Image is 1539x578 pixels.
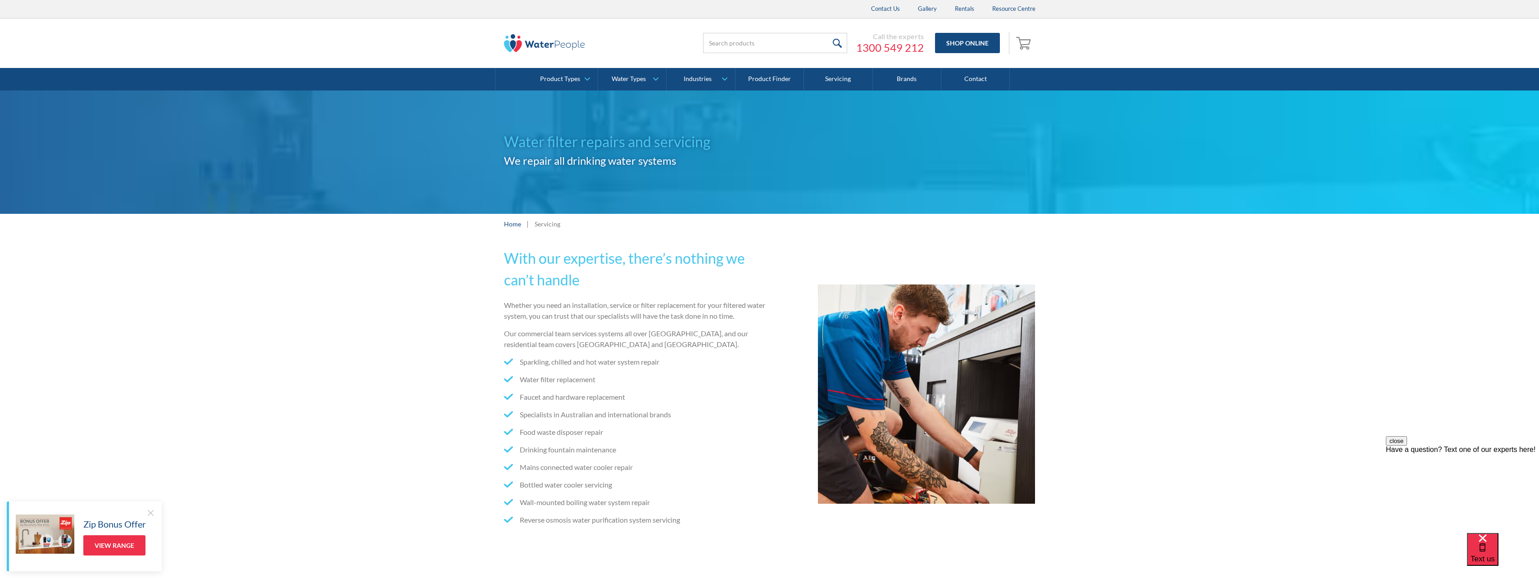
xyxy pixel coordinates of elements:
[83,535,145,555] a: View Range
[703,33,847,53] input: Search products
[504,300,766,321] p: Whether you need an installation, service or filter replacement for your filtered water system, y...
[504,444,766,455] li: Drinking fountain maintenance
[504,462,766,473] li: Mains connected water cooler repair
[856,41,924,54] a: 1300 549 212
[540,75,580,83] div: Product Types
[504,248,766,291] h2: With our expertise, there’s nothing we can’t handle
[504,34,585,52] img: The Water People
[598,68,666,90] a: Water Types
[16,515,74,554] img: Zip Bonus Offer
[526,218,530,229] div: |
[1016,36,1033,50] img: shopping cart
[1467,533,1539,578] iframe: podium webchat widget bubble
[804,68,872,90] a: Servicing
[935,33,1000,53] a: Shop Online
[873,68,941,90] a: Brands
[1386,436,1539,544] iframe: podium webchat widget prompt
[504,515,766,525] li: Reverse osmosis water purification system servicing
[667,68,735,90] a: Industries
[504,479,766,490] li: Bottled water cooler servicing
[504,427,766,438] li: Food waste disposer repair
[504,328,766,350] p: Our commercial team services systems all over [GEOGRAPHIC_DATA], and our residential team covers ...
[83,517,146,531] h5: Zip Bonus Offer
[504,374,766,385] li: Water filter replacement
[530,68,598,90] a: Product Types
[504,219,521,229] a: Home
[504,497,766,508] li: Wall-mounted boiling water system repair
[1014,32,1035,54] a: Open empty cart
[735,68,804,90] a: Product Finder
[504,409,766,420] li: Specialists in Australian and international brands
[504,153,770,169] h2: We repair all drinking water systems
[535,219,560,229] div: Servicing
[612,75,646,83] div: Water Types
[941,68,1010,90] a: Contact
[856,32,924,41] div: Call the experts
[504,131,770,153] h1: Water filter repairs and servicing
[684,75,712,83] div: Industries
[504,357,766,367] li: Sparkling, chilled and hot water system repair
[504,392,766,402] li: Faucet and hardware replacement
